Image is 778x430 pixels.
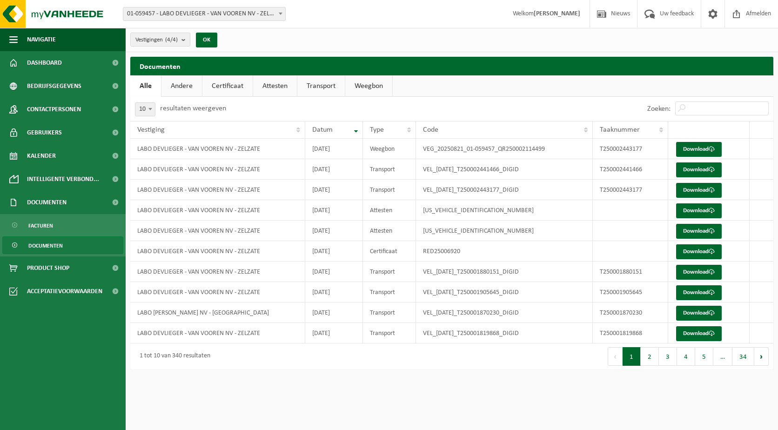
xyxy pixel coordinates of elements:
[593,282,668,302] td: T250001905645
[593,262,668,282] td: T250001880151
[2,216,123,234] a: Facturen
[370,126,384,134] span: Type
[202,75,253,97] a: Certificaat
[165,37,178,43] count: (4/4)
[593,180,668,200] td: T250002443177
[160,105,226,112] label: resultaten weergeven
[416,262,592,282] td: VEL_[DATE]_T250001880151_DIGID
[27,144,56,168] span: Kalender
[600,126,640,134] span: Taaknummer
[423,126,438,134] span: Code
[363,282,416,302] td: Transport
[137,126,165,134] span: Vestiging
[28,217,53,235] span: Facturen
[305,241,363,262] td: [DATE]
[27,121,62,144] span: Gebruikers
[676,306,722,321] a: Download
[676,224,722,239] a: Download
[676,142,722,157] a: Download
[130,323,305,343] td: LABO DEVLIEGER - VAN VOOREN NV - ZELZATE
[130,159,305,180] td: LABO DEVLIEGER - VAN VOOREN NV - ZELZATE
[623,347,641,366] button: 1
[677,347,695,366] button: 4
[27,28,56,51] span: Navigatie
[130,241,305,262] td: LABO DEVLIEGER - VAN VOOREN NV - ZELZATE
[2,236,123,254] a: Documenten
[305,159,363,180] td: [DATE]
[593,302,668,323] td: T250001870230
[608,347,623,366] button: Previous
[130,200,305,221] td: LABO DEVLIEGER - VAN VOOREN NV - ZELZATE
[130,75,161,97] a: Alle
[659,347,677,366] button: 3
[130,180,305,200] td: LABO DEVLIEGER - VAN VOOREN NV - ZELZATE
[676,265,722,280] a: Download
[695,347,713,366] button: 5
[593,323,668,343] td: T250001819868
[416,200,592,221] td: [US_VEHICLE_IDENTIFICATION_NUMBER]
[713,347,732,366] span: …
[676,244,722,259] a: Download
[754,347,769,366] button: Next
[123,7,286,21] span: 01-059457 - LABO DEVLIEGER - VAN VOOREN NV - ZELZATE
[130,33,190,47] button: Vestigingen(4/4)
[123,7,285,20] span: 01-059457 - LABO DEVLIEGER - VAN VOOREN NV - ZELZATE
[416,302,592,323] td: VEL_[DATE]_T250001870230_DIGID
[416,323,592,343] td: VEL_[DATE]_T250001819868_DIGID
[363,200,416,221] td: Attesten
[647,105,671,113] label: Zoeken:
[593,139,668,159] td: T250002443177
[253,75,297,97] a: Attesten
[135,348,210,365] div: 1 tot 10 van 340 resultaten
[416,180,592,200] td: VEL_[DATE]_T250002443177_DIGID
[135,102,155,116] span: 10
[27,51,62,74] span: Dashboard
[130,221,305,241] td: LABO DEVLIEGER - VAN VOOREN NV - ZELZATE
[363,241,416,262] td: Certificaat
[305,302,363,323] td: [DATE]
[135,33,178,47] span: Vestigingen
[27,280,102,303] span: Acceptatievoorwaarden
[676,285,722,300] a: Download
[363,180,416,200] td: Transport
[534,10,580,17] strong: [PERSON_NAME]
[312,126,333,134] span: Datum
[363,323,416,343] td: Transport
[130,262,305,282] td: LABO DEVLIEGER - VAN VOOREN NV - ZELZATE
[27,191,67,214] span: Documenten
[196,33,217,47] button: OK
[161,75,202,97] a: Andere
[676,326,722,341] a: Download
[363,302,416,323] td: Transport
[416,139,592,159] td: VEG_20250821_01-059457_QR250002114499
[305,323,363,343] td: [DATE]
[593,159,668,180] td: T250002441466
[27,74,81,98] span: Bedrijfsgegevens
[27,256,69,280] span: Product Shop
[130,57,773,75] h2: Documenten
[130,302,305,323] td: LABO [PERSON_NAME] NV - [GEOGRAPHIC_DATA]
[416,159,592,180] td: VEL_[DATE]_T250002441466_DIGID
[130,139,305,159] td: LABO DEVLIEGER - VAN VOOREN NV - ZELZATE
[28,237,63,255] span: Documenten
[305,200,363,221] td: [DATE]
[345,75,392,97] a: Weegbon
[732,347,754,366] button: 34
[416,221,592,241] td: [US_VEHICLE_IDENTIFICATION_NUMBER]
[363,159,416,180] td: Transport
[363,221,416,241] td: Attesten
[27,168,99,191] span: Intelligente verbond...
[363,262,416,282] td: Transport
[297,75,345,97] a: Transport
[305,180,363,200] td: [DATE]
[363,139,416,159] td: Weegbon
[130,282,305,302] td: LABO DEVLIEGER - VAN VOOREN NV - ZELZATE
[676,203,722,218] a: Download
[135,103,155,116] span: 10
[676,183,722,198] a: Download
[305,282,363,302] td: [DATE]
[305,262,363,282] td: [DATE]
[676,162,722,177] a: Download
[305,139,363,159] td: [DATE]
[641,347,659,366] button: 2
